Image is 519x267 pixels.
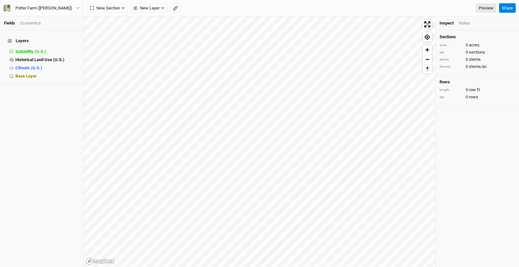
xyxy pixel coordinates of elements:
div: density [440,64,462,69]
div: Historical Land Use (U.S.) [15,57,79,62]
div: Suitability (U.S.) [15,49,79,54]
div: 0 [440,42,515,48]
div: length [440,88,462,92]
span: New Section [90,5,120,11]
a: Preview [476,3,496,13]
div: Base Layer [15,74,79,79]
button: New Layer [130,3,167,13]
div: 0 [440,87,515,93]
div: 0 [440,49,515,55]
h4: Layers [4,34,79,47]
div: Notes [459,20,470,26]
div: 0 [440,57,515,62]
div: qty [440,50,462,55]
button: Zoom in [423,45,432,55]
span: Historical Land Use (U.S.) [15,57,64,62]
a: Fields [4,21,15,25]
div: 0 [440,94,515,100]
span: New Layer [133,5,160,11]
span: acres [469,42,479,48]
button: Zoom out [423,55,432,64]
span: sections [469,49,485,55]
div: 0 [440,64,515,70]
div: Climate (U.S.) [15,65,79,71]
div: Inspect [440,20,454,26]
div: stems [440,57,462,62]
div: qty [440,95,462,100]
button: Shortcut: M [170,3,181,13]
button: Potter Farm ([PERSON_NAME]) [3,5,80,12]
h4: Sections [440,34,515,40]
button: Enter fullscreen [423,20,432,29]
span: rows [469,94,478,100]
h4: Rows [440,79,515,85]
button: Reset bearing to north [423,64,432,74]
span: stems [469,57,481,62]
a: Mapbox logo [86,258,114,265]
div: Potter Farm (Tanya) [15,5,72,11]
canvas: Map [84,16,435,267]
span: row ft [469,87,480,93]
button: Share [499,3,516,13]
button: New Section [87,3,128,13]
button: Find my location [423,32,432,42]
span: Suitability (U.S.) [15,49,46,54]
div: area [440,43,462,48]
span: stems/ac [469,64,487,70]
div: Economics [20,20,41,26]
span: Base Layer [15,74,37,78]
span: Climate (U.S.) [15,65,42,70]
div: Potter Farm ([PERSON_NAME]) [15,5,72,11]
